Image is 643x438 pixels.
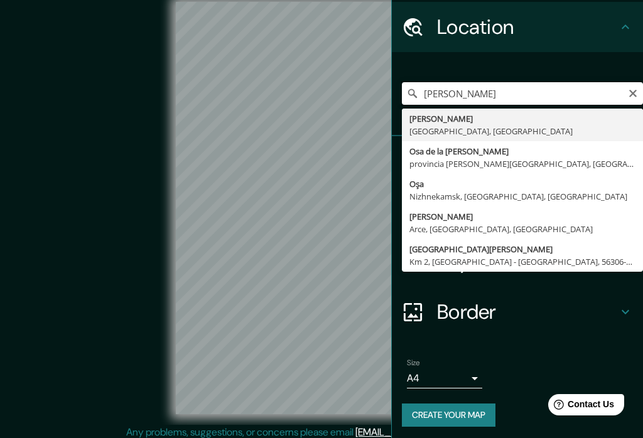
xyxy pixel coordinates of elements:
[531,389,629,424] iframe: Help widget launcher
[402,403,495,427] button: Create your map
[402,82,643,105] input: Pick your city or area
[409,158,635,170] div: provincia [PERSON_NAME][GEOGRAPHIC_DATA], [GEOGRAPHIC_DATA]
[437,14,618,40] h4: Location
[392,287,643,337] div: Border
[392,136,643,186] div: Pins
[176,2,468,414] canvas: Map
[409,178,635,190] div: Oşa
[437,249,618,274] h4: Layout
[409,255,635,268] div: Km 2, [GEOGRAPHIC_DATA] - [GEOGRAPHIC_DATA], 56306-535, [GEOGRAPHIC_DATA]
[409,112,635,125] div: [PERSON_NAME]
[437,299,618,324] h4: Border
[392,186,643,237] div: Style
[409,190,635,203] div: Nizhnekamsk, [GEOGRAPHIC_DATA], [GEOGRAPHIC_DATA]
[392,2,643,52] div: Location
[409,223,635,235] div: Arce, [GEOGRAPHIC_DATA], [GEOGRAPHIC_DATA]
[409,125,635,137] div: [GEOGRAPHIC_DATA], [GEOGRAPHIC_DATA]
[407,368,482,388] div: A4
[407,358,420,368] label: Size
[392,237,643,287] div: Layout
[409,145,635,158] div: Osa de la [PERSON_NAME]
[628,87,638,99] button: Clear
[409,210,635,223] div: [PERSON_NAME]
[409,243,635,255] div: [GEOGRAPHIC_DATA][PERSON_NAME]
